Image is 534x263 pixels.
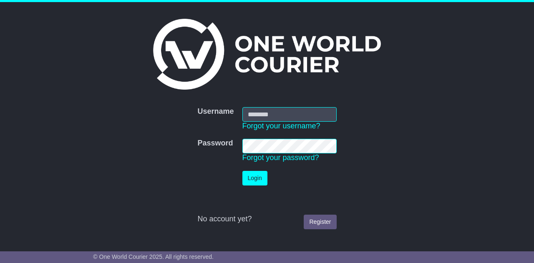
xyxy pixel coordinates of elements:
[242,153,319,162] a: Forgot your password?
[242,122,320,130] a: Forgot your username?
[93,253,214,260] span: © One World Courier 2025. All rights reserved.
[304,215,336,229] a: Register
[153,19,381,90] img: One World
[197,139,233,148] label: Password
[197,215,336,224] div: No account yet?
[242,171,267,185] button: Login
[197,107,234,116] label: Username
